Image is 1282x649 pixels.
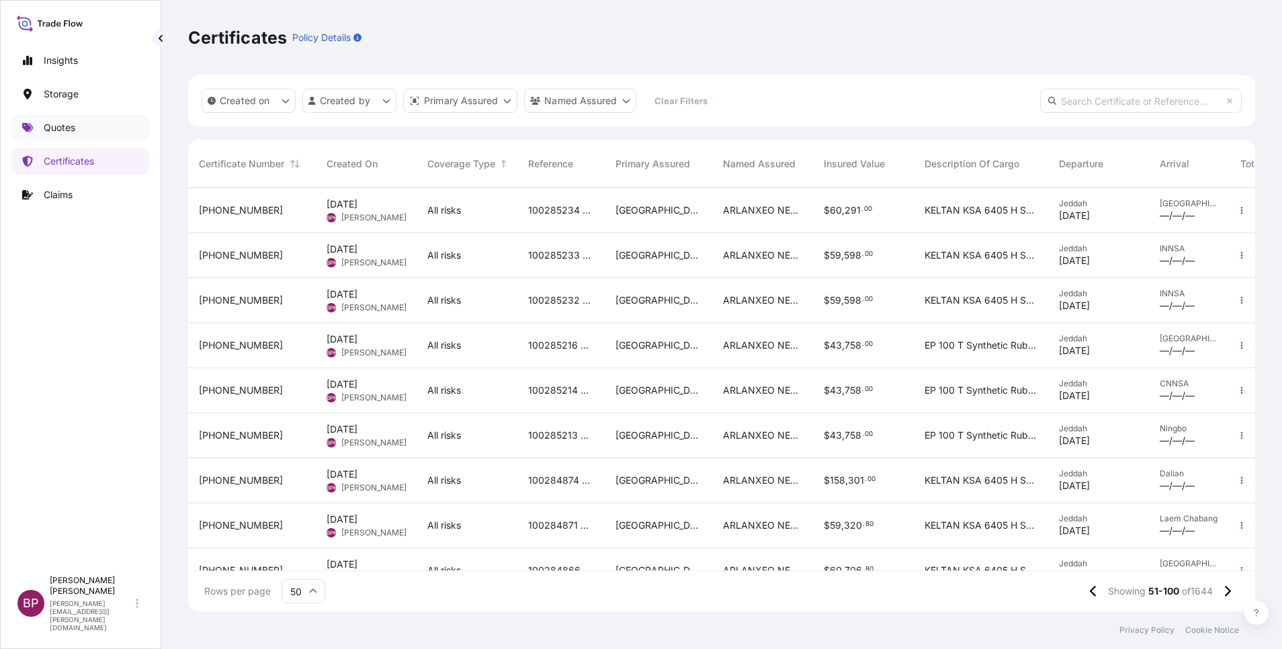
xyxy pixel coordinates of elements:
span: [DATE] [327,423,357,436]
span: 00 [865,297,873,302]
p: Insights [44,54,78,67]
span: BPK [327,301,337,314]
span: 00 [865,342,873,347]
span: [PHONE_NUMBER] [199,429,283,442]
span: 100285213 3305240979 [528,429,594,442]
p: Certificates [188,27,287,48]
span: BPK [327,436,337,449]
p: [PERSON_NAME] [PERSON_NAME] [50,575,133,597]
span: [DATE] [327,198,357,211]
span: Departure [1059,157,1103,171]
span: 598 [844,251,861,260]
span: All risks [427,519,461,532]
span: [PHONE_NUMBER] [199,204,283,217]
span: Primary Assured [615,157,690,171]
span: [PHONE_NUMBER] [199,564,283,577]
span: 00 [865,252,873,257]
span: 51-100 [1148,585,1179,598]
span: 80 [865,567,873,572]
span: 100285233 3305240979 [528,249,594,262]
span: [PHONE_NUMBER] [199,519,283,532]
span: ARLANXEO NETHERLANDS BV [723,249,802,262]
p: Certificates [44,155,94,168]
span: Jeddah [1059,198,1138,209]
span: —/—/— [1160,434,1195,447]
span: [PERSON_NAME] [341,212,407,223]
span: 758 [845,431,861,440]
span: All risks [427,384,461,397]
span: [DATE] [327,513,357,526]
span: [GEOGRAPHIC_DATA] [1160,333,1219,344]
span: . [861,207,863,212]
span: Jeddah [1059,378,1138,389]
span: , [842,431,845,440]
span: Named Assured [723,157,796,171]
span: $ [824,296,830,305]
span: —/—/— [1160,254,1195,267]
span: INNSA [1160,243,1219,254]
button: distributor Filter options [403,89,517,113]
p: [PERSON_NAME][EMAIL_ADDRESS][PERSON_NAME][DOMAIN_NAME] [50,599,133,632]
span: [GEOGRAPHIC_DATA] [615,564,701,577]
button: cargoOwner Filter options [524,89,636,113]
span: ARLANXEO NETHERLANDS BV [723,294,802,307]
span: Showing [1108,585,1146,598]
span: 320 [844,521,862,530]
span: Jeddah [1059,423,1138,434]
span: Rows per page [204,585,271,598]
span: EP 100 T Synthetic Rubber EPDM [925,429,1037,442]
span: BPK [327,526,337,539]
span: , [842,206,845,215]
span: $ [824,521,830,530]
span: [DATE] [327,468,357,481]
span: . [863,567,865,572]
input: Search Certificate or Reference... [1040,89,1242,113]
span: , [841,296,844,305]
a: Privacy Policy [1119,625,1174,636]
span: —/—/— [1160,389,1195,402]
span: [DATE] [327,243,357,256]
span: [DATE] [327,558,357,571]
span: 59 [830,296,841,305]
p: Primary Assured [424,94,498,107]
p: Created on [220,94,270,107]
span: 43 [830,341,842,350]
span: [PERSON_NAME] [341,392,407,403]
span: 100285214 3305240981 [528,384,594,397]
a: Quotes [11,114,150,141]
span: [DATE] [1059,434,1090,447]
span: 100285232 3305240984 [528,294,594,307]
span: [DATE] [327,333,357,346]
span: [PHONE_NUMBER] [199,339,283,352]
span: 43 [830,431,842,440]
span: ARLANXEO NETHERLANDS BV [723,429,802,442]
span: 00 [865,432,873,437]
span: [DATE] [327,378,357,391]
span: [DATE] [1059,254,1090,267]
span: [DATE] [1059,569,1090,582]
span: $ [824,386,830,395]
span: BPK [327,256,337,269]
span: [PERSON_NAME] [341,527,407,538]
span: , [842,386,845,395]
span: BPK [327,391,337,404]
span: 100284871 3305240757 [528,519,594,532]
span: $ [824,206,830,215]
span: [GEOGRAPHIC_DATA] [615,339,701,352]
span: . [865,477,867,482]
button: Sort [498,156,514,172]
span: 758 [845,386,861,395]
span: [DATE] [1059,479,1090,492]
a: Insights [11,47,150,74]
span: 59 [830,521,841,530]
span: ARLANXEO NETHERLANDS BV [723,474,802,487]
span: [PHONE_NUMBER] [199,474,283,487]
span: 100284866 3305240756 [528,564,594,577]
span: Description Of Cargo [925,157,1019,171]
span: KELTAN KSA 6405 H Synthetic Rubber EPDM [925,519,1037,532]
span: —/—/— [1160,569,1195,582]
span: [PERSON_NAME] [341,347,407,358]
span: Jeddah [1059,513,1138,524]
span: . [863,522,865,527]
span: Coverage Type [427,157,495,171]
